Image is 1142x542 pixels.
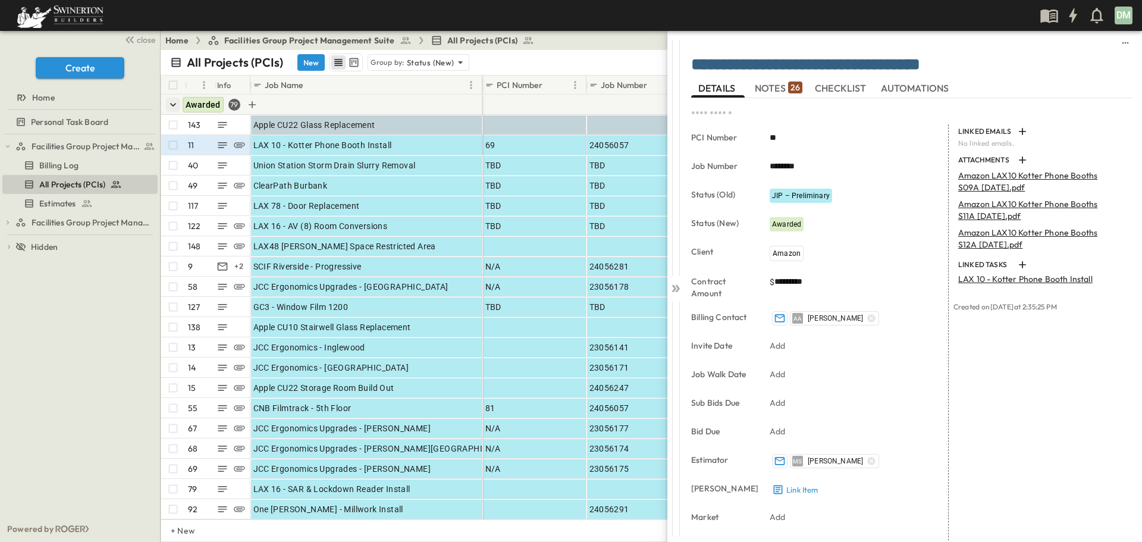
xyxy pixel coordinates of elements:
span: LAX48 [PERSON_NAME] Space Restricted Area [253,240,436,252]
span: CHECKLIST [815,83,869,93]
p: Sub Bids Due [691,397,753,409]
span: JCC Ergonomics - Inglewood [253,342,365,353]
p: No linked emails. [958,139,1125,148]
span: 24056057 [589,402,629,414]
span: Estimates [39,198,76,209]
div: table view [330,54,363,71]
span: NOTES [755,83,802,93]
p: 127 [188,301,200,313]
p: Add [770,425,786,437]
span: Amazon [773,249,801,258]
p: Amazon LAX10 Kotter Phone Booths S11A [DATE].pdf [958,198,1109,222]
button: Sort [305,79,318,92]
p: LINKED EMAILS [958,127,1013,136]
button: kanban view [346,55,361,70]
button: Link Item [770,481,821,498]
span: 23056141 [589,342,629,353]
span: 81 [485,402,495,414]
span: One [PERSON_NAME] - Millwork Install [253,503,403,515]
button: Create [36,57,124,79]
div: test [2,156,158,175]
p: 40 [188,159,198,171]
p: All Projects (PCIs) [187,54,283,71]
p: 58 [188,281,197,293]
span: 69 [485,139,495,151]
div: test [2,194,158,213]
span: CNB Filmtrack - 5th Floor [253,402,352,414]
span: TBD [589,301,605,313]
p: 68 [188,443,197,455]
p: Market [691,511,753,523]
span: TBD [485,220,501,232]
span: Hidden [31,241,58,253]
p: 143 [188,119,201,131]
p: LINKED TASKS [958,260,1013,270]
p: 49 [188,180,197,192]
p: Add [770,397,786,409]
span: JCC Ergonomics - [GEOGRAPHIC_DATA] [253,362,409,374]
p: + New [171,525,178,537]
p: [PERSON_NAME] [691,483,753,494]
span: Apple CU10 Stairwell Glass Replacement [253,321,411,333]
p: 14 [188,362,196,374]
p: Add [770,511,786,523]
span: All Projects (PCIs) [447,35,517,46]
span: [PERSON_NAME] [808,314,863,323]
button: Add Row in Group [245,98,259,112]
span: N/A [485,463,501,475]
p: Amazon LAX10 Kotter Phone Booths S09A [DATE].pdf [958,170,1109,193]
p: 55 [188,402,197,414]
div: # [185,76,215,95]
span: $ [770,276,774,288]
span: 23056174 [589,443,629,455]
p: Job Name [265,79,303,91]
span: 23056171 [589,362,629,374]
p: 13 [188,342,196,353]
div: test [2,213,158,232]
p: Link Item [786,484,818,496]
span: close [137,34,155,46]
span: 23056175 [589,463,629,475]
span: Facilities Group Project Management Suite [224,35,395,46]
span: SCIF Riverside - Progressive [253,261,362,272]
div: Info [217,68,231,102]
span: TBD [485,159,501,171]
span: 23056177 [589,422,629,434]
span: Union Station Storm Drain Slurry Removal [253,159,416,171]
span: Billing Log [39,159,79,171]
span: [PERSON_NAME] [808,456,863,466]
button: Sort [190,79,203,92]
span: Awarded [772,220,801,228]
span: 24056247 [589,382,629,394]
span: Created on [DATE] at 2:35:25 PM [953,302,1057,311]
p: Billing Contact [691,311,753,323]
span: Facilities Group Project Management Suite (Copy) [32,217,153,228]
p: 11 [188,139,194,151]
span: LAX 16 - AV (8) Room Conversions [253,220,388,232]
p: PCI Number [497,79,542,91]
button: New [297,54,325,71]
span: MS [793,461,802,462]
button: Menu [568,78,582,92]
p: PCI Number [691,131,753,143]
button: Menu [197,78,211,92]
div: + 2 [232,259,246,274]
span: AUTOMATIONS [881,83,952,93]
span: N/A [485,281,501,293]
p: Bid Due [691,425,753,437]
p: Contract Amount [691,275,753,299]
p: 9 [188,261,193,272]
p: 15 [188,382,196,394]
p: 26 [790,82,800,93]
p: Status (New) [407,57,454,68]
a: Home [165,35,189,46]
span: 24056057 [589,139,629,151]
span: TBD [589,220,605,232]
span: 24056281 [589,261,629,272]
span: LAX 16 - SAR & Lockdown Reader Install [253,483,410,495]
div: test [2,137,158,156]
p: 148 [188,240,201,252]
span: Home [32,92,55,104]
p: 69 [188,463,197,475]
p: Client [691,246,753,258]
